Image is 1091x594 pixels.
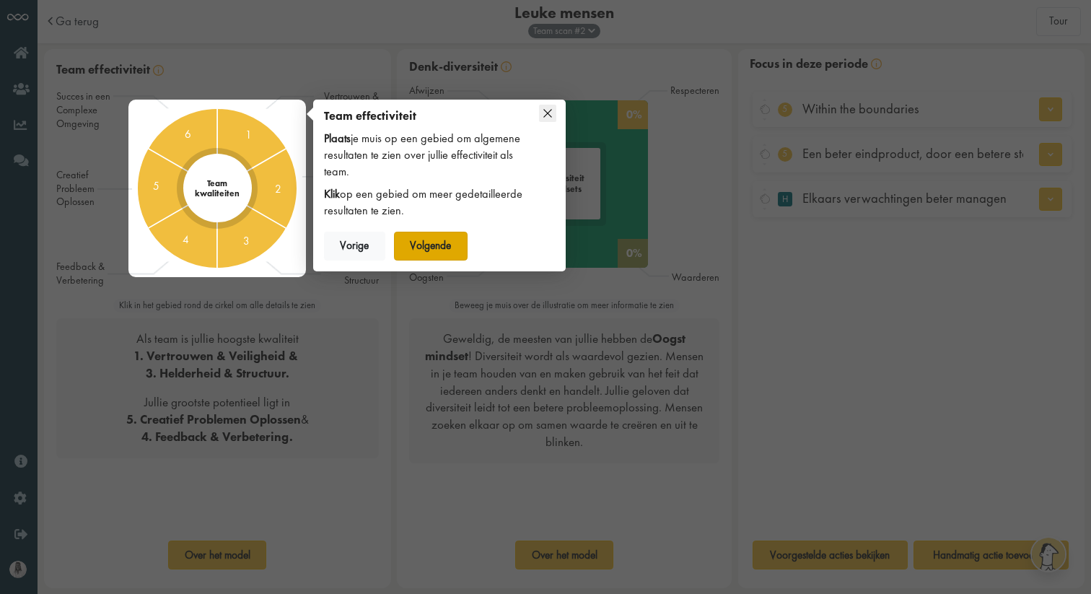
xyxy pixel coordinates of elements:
strong: Team effectiviteit [324,108,416,123]
button: Vorige [324,232,385,261]
strong: Plaats [324,131,351,146]
div: je muis op een gebied om algemene resultaten te zien over jullie effectiviteit als team. [324,131,530,180]
div: op een gebied om meer gedetailleerde resultaten te zien. [324,186,530,219]
button: Volgende [394,232,468,261]
strong: Klik [324,186,340,201]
